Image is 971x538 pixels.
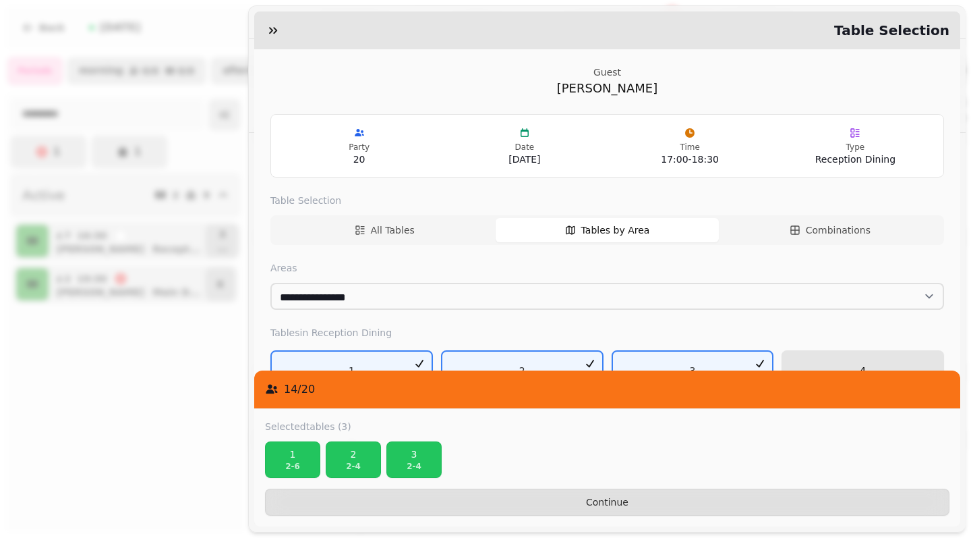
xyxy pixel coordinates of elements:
[265,489,949,516] button: Continue
[778,153,933,166] p: Reception Dining
[612,350,774,404] button: 32-4
[447,153,601,166] p: [DATE]
[276,497,938,507] span: Continue
[282,153,436,166] p: 20
[782,350,944,404] button: 42-4
[441,350,604,404] button: 22-4
[326,441,381,478] button: 22-4
[386,441,442,478] button: 32-4
[270,194,944,207] label: Table Selection
[392,461,436,472] p: 2 - 4
[273,218,496,242] button: All Tables
[270,79,944,98] p: [PERSON_NAME]
[282,142,436,153] p: Party
[265,420,351,433] label: Selected tables (3)
[284,381,315,398] p: 14 / 20
[613,153,767,166] p: 17:00 - 18:30
[332,448,375,461] p: 2
[719,218,941,242] button: Combinations
[345,364,359,377] p: 1
[371,223,415,237] span: All Tables
[332,461,375,472] p: 2 - 4
[496,218,718,242] button: Tables by Area
[447,142,601,153] p: Date
[514,364,529,377] p: 2
[270,326,944,340] label: Tables in Reception Dining
[271,461,314,472] p: 2 - 6
[856,364,871,377] p: 4
[685,364,700,377] p: 3
[581,223,650,237] span: Tables by Area
[806,223,871,237] span: Combinations
[271,448,314,461] p: 1
[613,142,767,153] p: Time
[265,441,320,478] button: 12-6
[392,448,436,461] p: 3
[778,142,933,153] p: Type
[270,350,433,404] button: 12-6
[270,261,944,275] label: Areas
